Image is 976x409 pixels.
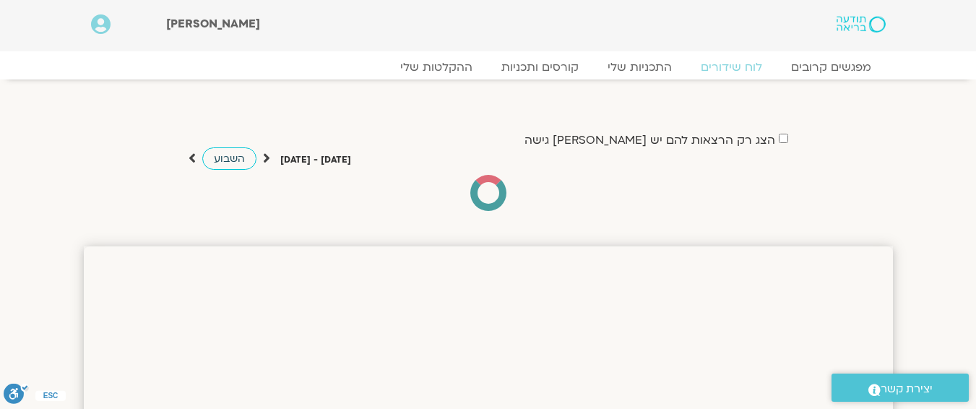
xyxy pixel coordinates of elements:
[524,134,775,147] label: הצג רק הרצאות להם יש [PERSON_NAME] גישה
[487,60,593,74] a: קורסים ותכניות
[166,16,260,32] span: [PERSON_NAME]
[202,147,256,170] a: השבוע
[686,60,777,74] a: לוח שידורים
[386,60,487,74] a: ההקלטות שלי
[777,60,886,74] a: מפגשים קרובים
[280,152,351,168] p: [DATE] - [DATE]
[593,60,686,74] a: התכניות שלי
[832,374,969,402] a: יצירת קשר
[91,60,886,74] nav: Menu
[881,379,933,399] span: יצירת קשר
[214,152,245,165] span: השבוע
